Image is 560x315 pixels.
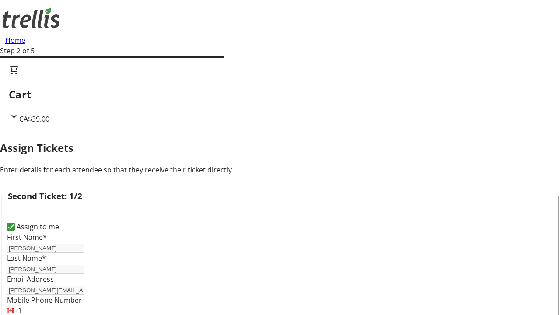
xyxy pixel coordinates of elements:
h2: Cart [9,87,551,102]
label: First Name* [7,232,47,242]
h3: Second Ticket: 1/2 [8,190,82,202]
label: Email Address [7,274,54,284]
div: CartCA$39.00 [9,65,551,124]
label: Assign to me [15,221,59,232]
label: Mobile Phone Number [7,295,82,305]
label: Last Name* [7,253,46,263]
span: CA$39.00 [19,114,49,124]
